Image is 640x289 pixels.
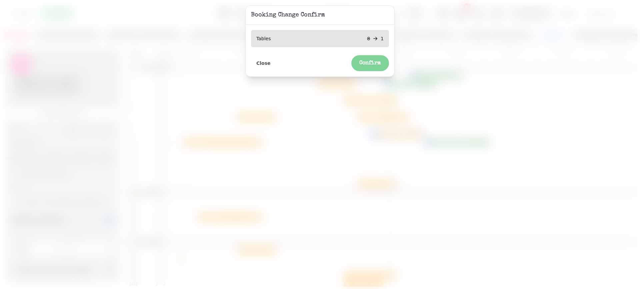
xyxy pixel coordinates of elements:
p: 8 [367,35,370,42]
h3: Booking Change Confirm [251,11,389,19]
button: Close [251,59,276,68]
button: Confirm [351,55,389,71]
span: Close [256,61,271,66]
p: 1 [381,35,384,42]
span: Confirm [359,61,381,66]
p: Tables [256,35,271,42]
